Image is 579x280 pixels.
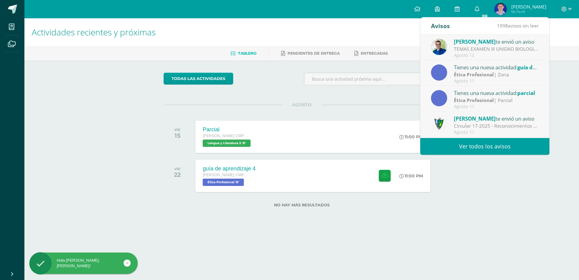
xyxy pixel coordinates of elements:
div: 11:00 PM [399,134,423,140]
div: Agosto 11 [454,104,539,109]
span: [PERSON_NAME] CMP Bachillerato en CCLL con Orientación en Computación [203,134,248,138]
span: avisos sin leer [497,22,539,29]
span: Mi Perfil [511,9,546,14]
span: Tablero [238,51,256,56]
span: 1998 [497,22,508,29]
a: Entregadas [354,49,388,58]
span: parcial [517,89,535,96]
span: [PERSON_NAME] CMP Bachillerato en CCLL con Orientación en Computación [203,173,248,177]
div: 15 [174,132,180,139]
a: todas las Actividades [164,73,233,85]
label: No hay más resultados [164,203,440,207]
div: te envió un aviso [454,115,539,122]
div: | Zona [454,71,539,78]
div: te envió un aviso [454,38,539,45]
span: Lengua y Literatura 5 'B' [203,140,251,147]
img: eac8305da70ec4796f38150793d9e04f.png [494,3,507,15]
div: 22 [174,171,181,178]
a: Tablero [230,49,256,58]
div: Circular 17-2025 - Reconocimientos a la LXXVI Promoción - Evaluaciones de Unidad: Estimados padre... [454,122,539,129]
div: Agosto 11 [454,130,539,135]
div: Tienes una nueva actividad: [454,89,539,97]
a: Ver todos los avisos [420,138,549,155]
div: VIE [174,128,180,132]
span: guía de aprendizaje 4 [517,64,571,71]
div: | Parcial [454,97,539,104]
div: Tienes una nueva actividad: [454,63,539,71]
span: [PERSON_NAME] [454,38,496,45]
span: AGOSTO [282,102,321,107]
strong: Ética Profesional [454,71,494,78]
a: Pendientes de entrega [281,49,340,58]
div: Hola [PERSON_NAME], [PERSON_NAME]! [29,258,138,269]
div: 11:00 PM [399,173,423,179]
strong: Ética Profesional [454,97,494,104]
div: Agosto 11 [454,78,539,84]
span: Actividades recientes y próximas [32,26,156,38]
input: Busca una actividad próxima aquí... [304,73,440,85]
span: [PERSON_NAME] [511,4,546,10]
span: Ética Profesional 'B' [203,179,244,186]
span: Pendientes de entrega [288,51,340,56]
img: 692ded2a22070436d299c26f70cfa591.png [431,39,447,55]
div: TEMAS EXAMEN III UNIDAD BIOLOGIA: TEMAS: - REINO PLANTAE, clasificación (Incluyendo partes de la ... [454,45,539,53]
span: [PERSON_NAME] [454,115,496,122]
img: 9f174a157161b4ddbe12118a61fed988.png [431,116,447,132]
div: Parcial [203,126,252,133]
div: VIE [174,167,181,171]
span: Entregadas [361,51,388,56]
div: guía de aprendizaje 4 [203,165,255,172]
div: Agosto 12 [454,53,539,58]
div: Avisos [431,17,450,34]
